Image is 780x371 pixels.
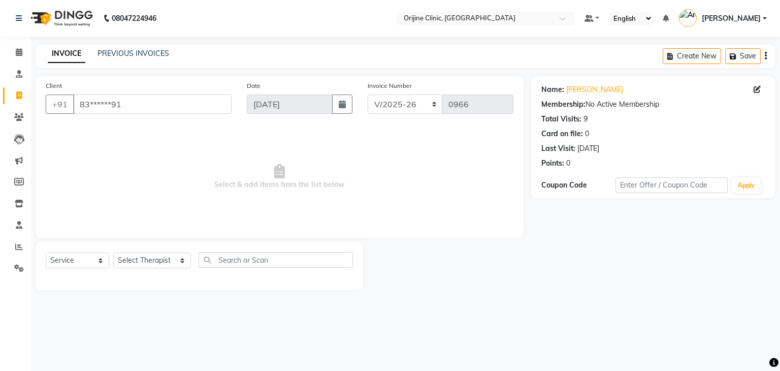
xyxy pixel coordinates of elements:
span: [PERSON_NAME] [702,13,761,24]
div: Points: [541,158,564,169]
div: [DATE] [577,143,599,154]
div: 0 [566,158,570,169]
label: Invoice Number [368,81,412,90]
a: INVOICE [48,45,85,63]
button: Apply [732,178,761,193]
img: logo [26,4,95,33]
a: [PERSON_NAME] [566,84,623,95]
div: Membership: [541,99,586,110]
button: +91 [46,95,74,114]
button: Create New [663,48,721,64]
button: Save [725,48,761,64]
div: 0 [585,129,589,139]
div: Last Visit: [541,143,575,154]
div: Name: [541,84,564,95]
input: Enter Offer / Coupon Code [615,177,727,193]
div: Coupon Code [541,180,616,191]
div: Total Visits: [541,114,581,125]
input: Search or Scan [199,252,353,268]
label: Client [46,81,62,90]
div: 9 [583,114,588,125]
b: 08047224946 [112,4,156,33]
img: Archana Gaikwad [679,9,697,27]
input: Search by Name/Mobile/Email/Code [73,95,232,114]
div: Card on file: [541,129,583,139]
a: PREVIOUS INVOICES [97,49,169,58]
span: Select & add items from the list below [46,126,513,228]
label: Date [247,81,261,90]
div: No Active Membership [541,99,765,110]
